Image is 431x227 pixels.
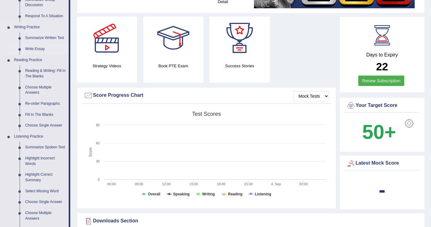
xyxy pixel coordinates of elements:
h4: Strategy Videos [77,63,137,69]
h4: Days to Expiry [346,52,418,58]
b: - [379,178,386,201]
div: Downloads Section [84,217,418,226]
h4: Success Stories [210,63,270,69]
div: Your Target Score [346,101,418,110]
a: Highlight Incorrect Words [22,153,69,169]
tspan: Overall [148,192,160,196]
a: Choose Multiple Answers [22,208,69,224]
tspan: Score [88,147,93,157]
a: Listening Practice [11,131,69,142]
text: 18:00 [217,182,225,186]
a: Re-order Paragraphs [22,98,69,109]
a: Writing Practice [11,22,69,33]
a: Respond To A Situation [22,11,69,22]
text: 15:00 [190,182,198,186]
text: 06:00 [107,182,116,186]
h4: Book PTE Exam [143,63,204,69]
a: Reading Practice [11,55,69,66]
tspan: Speaking [173,192,190,196]
text: 0 [98,178,100,181]
tspan: Listening [255,192,271,196]
a: Choose Multiple Answers [22,82,69,98]
tspan: Test scores [192,111,221,117]
a: Summarize Spoken Text [22,142,69,153]
a: Write Essay [22,44,69,55]
text: 30 [96,159,100,163]
div: Score Progress Chart [84,91,329,100]
text: 60 [96,141,100,145]
a: Highlight Correct Summary [22,169,69,186]
tspan: 4. Sep [271,182,281,186]
a: Reading & Writing: Fill In The Blanks [22,65,69,82]
text: 09:00 [135,182,143,186]
text: 12:00 [162,182,171,186]
b: 22 [376,61,388,72]
text: 03:00 [299,182,308,186]
a: Fill In The Blanks [22,109,69,120]
a: Choose Single Answer [22,120,69,131]
div: Latest Mock Score [346,159,418,168]
text: 90 [96,123,100,127]
a: Summarize Written Text [22,33,69,44]
a: Renew Subscription [358,76,405,86]
tspan: Reading [228,192,242,196]
b: 50+ [362,121,396,143]
text: 21:00 [244,182,253,186]
a: Choose Single Answer [22,197,69,208]
a: Select Missing Word [22,186,69,197]
tspan: Writing [202,192,215,196]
